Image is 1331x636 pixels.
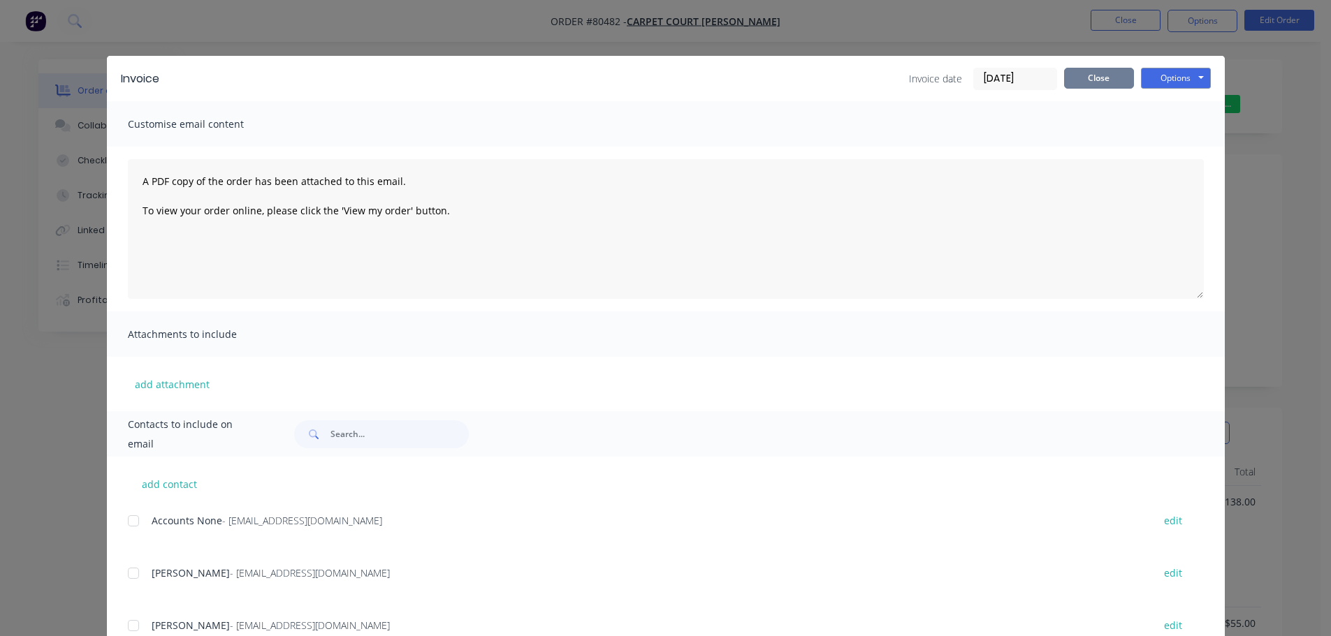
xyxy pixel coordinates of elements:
[128,114,282,134] span: Customise email content
[152,566,230,579] span: [PERSON_NAME]
[230,619,390,632] span: - [EMAIL_ADDRESS][DOMAIN_NAME]
[152,514,222,527] span: Accounts None
[121,71,159,87] div: Invoice
[1064,68,1134,89] button: Close
[128,415,260,454] span: Contacts to include on email
[230,566,390,579] span: - [EMAIL_ADDRESS][DOMAIN_NAME]
[128,159,1204,299] textarea: A PDF copy of the order has been attached to this email. To view your order online, please click ...
[152,619,230,632] span: [PERSON_NAME]
[222,514,382,527] span: - [EMAIL_ADDRESS][DOMAIN_NAME]
[1141,68,1211,89] button: Options
[128,325,282,344] span: Attachments to include
[128,473,212,494] button: add contact
[909,71,962,86] span: Invoice date
[1156,616,1191,635] button: edit
[1156,563,1191,582] button: edit
[330,420,469,448] input: Search...
[1156,511,1191,530] button: edit
[128,374,217,394] button: add attachment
